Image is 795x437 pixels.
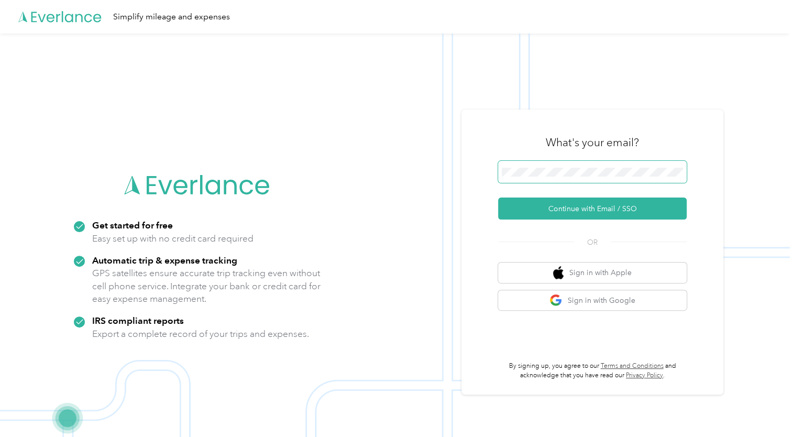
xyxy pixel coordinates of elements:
[498,198,687,220] button: Continue with Email / SSO
[574,237,611,248] span: OR
[498,362,687,380] p: By signing up, you agree to our and acknowledge that you have read our .
[92,232,253,245] p: Easy set up with no credit card required
[113,10,230,24] div: Simplify mileage and expenses
[626,372,663,379] a: Privacy Policy
[498,263,687,283] button: apple logoSign in with Apple
[498,290,687,311] button: google logoSign in with Google
[92,315,184,326] strong: IRS compliant reports
[553,266,564,279] img: apple logo
[92,267,321,305] p: GPS satellites ensure accurate trip tracking even without cell phone service. Integrate your bank...
[92,327,309,341] p: Export a complete record of your trips and expenses.
[549,294,562,307] img: google logo
[92,220,173,231] strong: Get started for free
[546,135,639,150] h3: What's your email?
[601,362,664,370] a: Terms and Conditions
[92,255,237,266] strong: Automatic trip & expense tracking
